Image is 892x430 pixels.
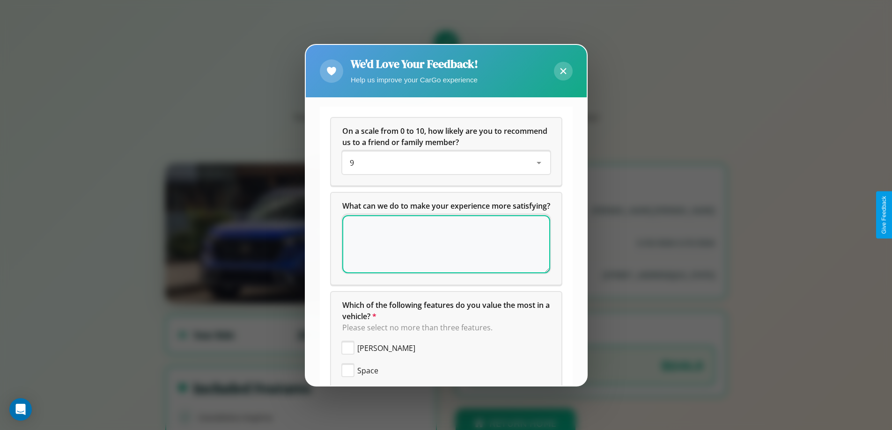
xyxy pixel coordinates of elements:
span: On a scale from 0 to 10, how likely are you to recommend us to a friend or family member? [342,126,549,147]
span: 9 [350,158,354,168]
h5: On a scale from 0 to 10, how likely are you to recommend us to a friend or family member? [342,125,550,148]
span: What can we do to make your experience more satisfying? [342,201,550,211]
span: Which of the following features do you value the most in a vehicle? [342,300,552,321]
span: [PERSON_NAME] [357,343,415,354]
span: Please select no more than three features. [342,322,493,333]
div: On a scale from 0 to 10, how likely are you to recommend us to a friend or family member? [342,152,550,174]
div: Open Intercom Messenger [9,398,32,421]
p: Help us improve your CarGo experience [351,73,478,86]
div: On a scale from 0 to 10, how likely are you to recommend us to a friend or family member? [331,118,561,185]
div: Give Feedback [881,196,887,234]
h2: We'd Love Your Feedback! [351,56,478,72]
span: Space [357,365,378,376]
